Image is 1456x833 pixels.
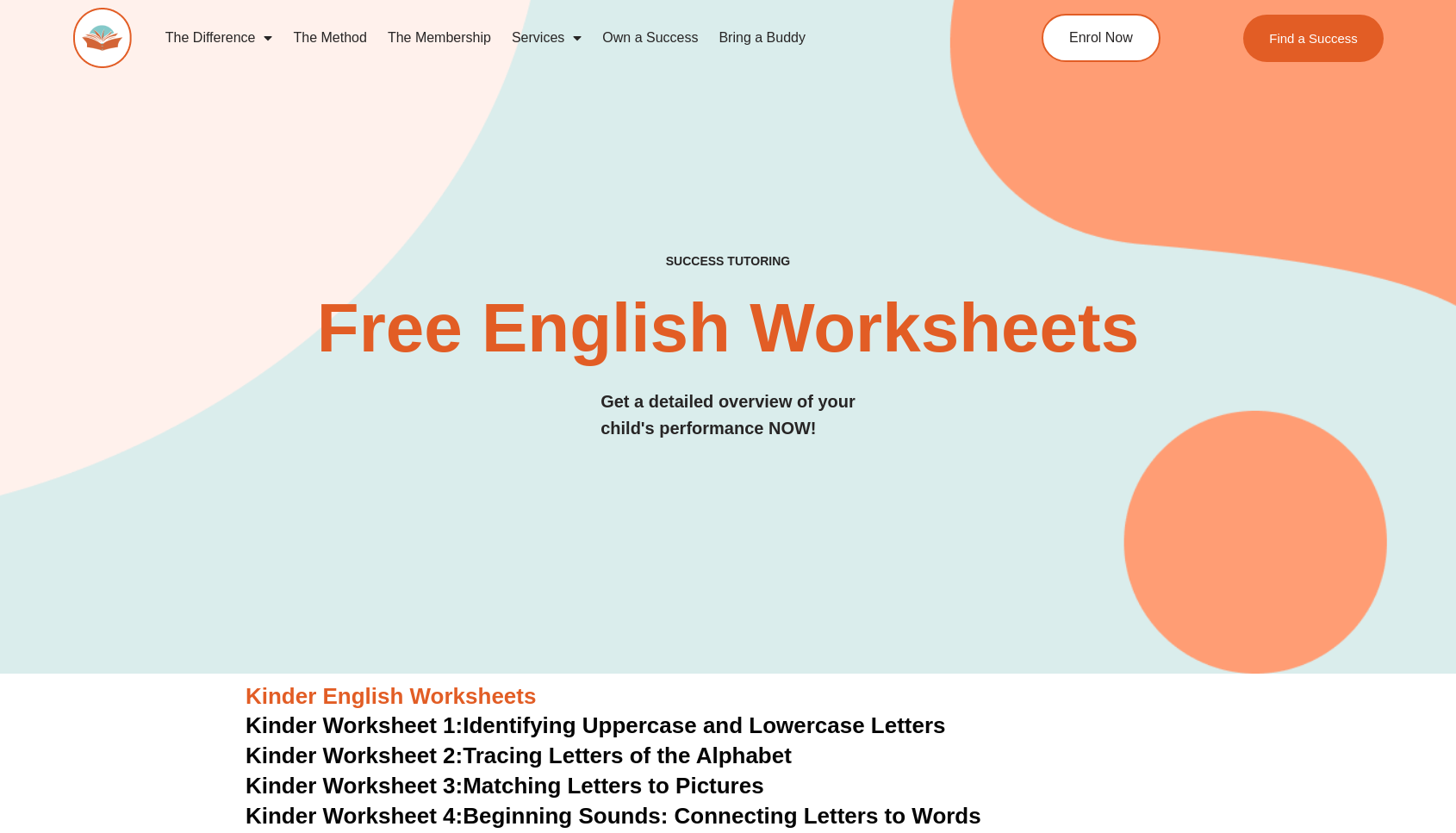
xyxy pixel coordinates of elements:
h4: SUCCESS TUTORING​ [534,254,922,269]
a: Own a Success [592,18,708,58]
span: Kinder Worksheet 2: [246,743,463,768]
a: Kinder Worksheet 1:Identifying Uppercase and Lowercase Letters [246,712,946,738]
span: Kinder Worksheet 3: [246,773,463,799]
span: Kinder Worksheet 1: [246,712,463,738]
a: Kinder Worksheet 4:Beginning Sounds: Connecting Letters to Words [246,803,981,829]
a: The Membership [377,18,501,58]
a: Kinder Worksheet 2:Tracing Letters of the Alphabet [246,743,792,768]
a: Kinder Worksheet 3:Matching Letters to Pictures [246,773,764,799]
span: Kinder Worksheet 4: [246,803,463,829]
span: Enrol Now [1069,31,1133,45]
a: Find a Success [1243,15,1384,62]
span: Find a Success [1269,32,1358,45]
a: Bring a Buddy [708,18,816,58]
h3: Get a detailed overview of your child's performance NOW! [600,389,856,442]
a: Services [501,18,592,58]
a: The Difference [155,18,283,58]
h3: Kinder English Worksheets [246,682,1210,712]
a: Enrol Now [1042,14,1160,62]
nav: Menu [155,18,967,58]
a: The Method [283,18,376,58]
h2: Free English Worksheets​ [296,294,1160,363]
